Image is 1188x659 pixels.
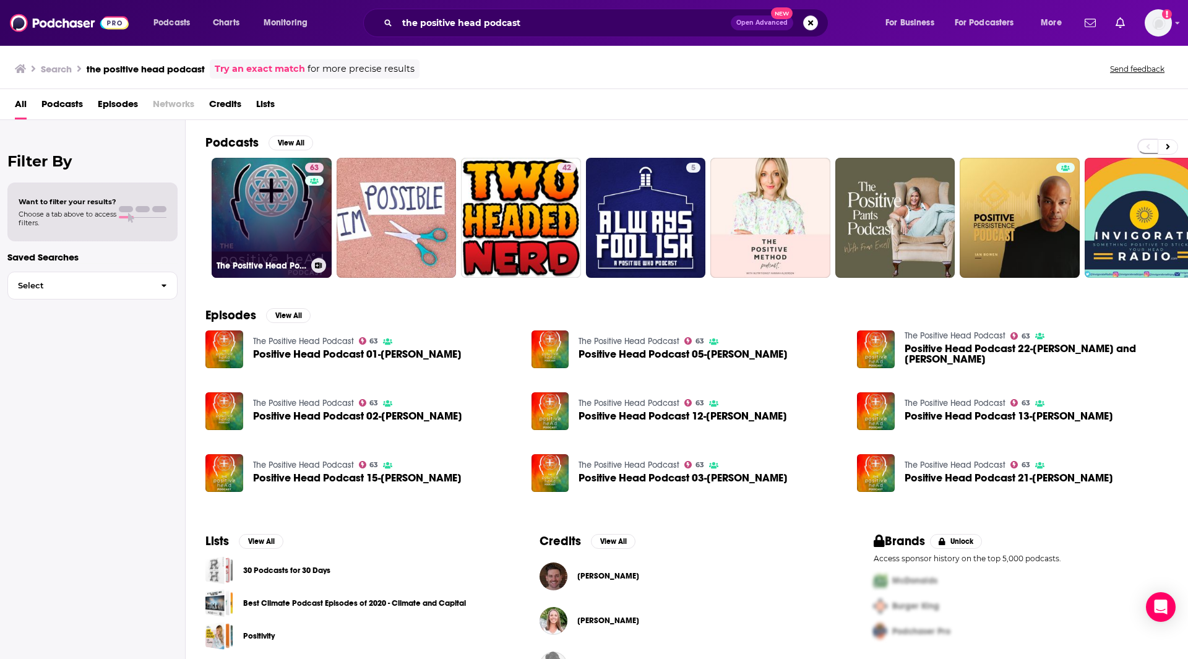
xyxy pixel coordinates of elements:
[397,13,731,33] input: Search podcasts, credits, & more...
[205,308,311,323] a: EpisodesView All
[266,308,311,323] button: View All
[205,13,247,33] a: Charts
[253,411,462,421] a: Positive Head Podcast 02-Brandon Beachum
[205,533,283,549] a: ListsView All
[1022,462,1030,468] span: 63
[205,308,256,323] h2: Episodes
[19,210,116,227] span: Choose a tab above to access filters.
[695,462,704,468] span: 63
[253,349,462,360] span: Positive Head Podcast 01-[PERSON_NAME]
[153,94,194,119] span: Networks
[10,11,129,35] img: Podchaser - Follow, Share and Rate Podcasts
[205,330,243,368] img: Positive Head Podcast 01-Brandon Beachum
[461,158,581,278] a: 42
[579,398,679,408] a: The Positive Head Podcast
[205,454,243,492] img: Positive Head Podcast 15-Sir John Hargrave
[579,460,679,470] a: The Positive Head Podcast
[684,337,704,345] a: 63
[869,619,892,644] img: Third Pro Logo
[310,162,319,174] span: 63
[885,14,934,32] span: For Business
[540,533,581,549] h2: Credits
[557,163,576,173] a: 42
[253,349,462,360] a: Positive Head Podcast 01-Brandon Beachum
[684,399,704,407] a: 63
[41,94,83,119] a: Podcasts
[87,63,205,75] h3: the positive head podcast
[308,62,415,76] span: for more precise results
[369,462,378,468] span: 63
[145,13,206,33] button: open menu
[869,593,892,619] img: Second Pro Logo
[577,616,639,626] span: [PERSON_NAME]
[892,626,950,637] span: Podchaser Pro
[1041,14,1062,32] span: More
[1145,9,1172,37] img: User Profile
[153,14,190,32] span: Podcasts
[359,399,379,407] a: 63
[305,163,324,173] a: 63
[857,330,895,368] img: Positive Head Podcast 22-Brandon and Dalien
[532,330,569,368] img: Positive Head Podcast 05-Dan ODonnell
[1111,12,1130,33] a: Show notifications dropdown
[243,564,330,577] a: 30 Podcasts for 30 Days
[686,163,700,173] a: 5
[579,349,788,360] span: Positive Head Podcast 05-[PERSON_NAME]
[269,136,313,150] button: View All
[532,392,569,430] a: Positive Head Podcast 12-Jordan Lejuwaan
[253,473,462,483] span: Positive Head Podcast 15-[PERSON_NAME]
[955,14,1014,32] span: For Podcasters
[930,534,983,549] button: Unlock
[205,135,259,150] h2: Podcasts
[239,534,283,549] button: View All
[869,568,892,593] img: First Pro Logo
[243,597,466,610] a: Best Climate Podcast Episodes of 2020 - Climate and Capital
[359,461,379,468] a: 63
[205,589,233,617] a: Best Climate Podcast Episodes of 2020 - Climate and Capital
[253,398,354,408] a: The Positive Head Podcast
[1146,592,1176,622] div: Open Intercom Messenger
[579,411,787,421] a: Positive Head Podcast 12-Jordan Lejuwaan
[540,601,834,640] button: Dr. Erica MiddlemissDr. Erica Middlemiss
[253,411,462,421] span: Positive Head Podcast 02-[PERSON_NAME]
[205,392,243,430] a: Positive Head Podcast 02-Brandon Beachum
[579,411,787,421] span: Positive Head Podcast 12-[PERSON_NAME]
[579,473,788,483] a: Positive Head Podcast 03-Sue Krebs
[253,460,354,470] a: The Positive Head Podcast
[1080,12,1101,33] a: Show notifications dropdown
[905,343,1168,364] a: Positive Head Podcast 22-Brandon and Dalien
[256,94,275,119] a: Lists
[19,197,116,206] span: Want to filter your results?
[7,251,178,263] p: Saved Searches
[7,272,178,299] button: Select
[205,533,229,549] h2: Lists
[540,556,834,596] button: Brandon BeachumBrandon Beachum
[209,94,241,119] a: Credits
[905,411,1113,421] a: Positive Head Podcast 13-Rick Doblin
[771,7,793,19] span: New
[369,338,378,344] span: 63
[874,533,925,549] h2: Brands
[1162,9,1172,19] svg: Add a profile image
[577,571,639,581] a: Brandon Beachum
[532,454,569,492] img: Positive Head Podcast 03-Sue Krebs
[1010,461,1030,468] a: 63
[215,62,305,76] a: Try an exact match
[253,336,354,347] a: The Positive Head Podcast
[1032,13,1077,33] button: open menu
[243,629,275,643] a: Positivity
[695,338,704,344] span: 63
[98,94,138,119] span: Episodes
[857,454,895,492] img: Positive Head Podcast 21-Kelly Neff
[857,392,895,430] img: Positive Head Podcast 13-Rick Doblin
[205,135,313,150] a: PodcastsView All
[684,461,704,468] a: 63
